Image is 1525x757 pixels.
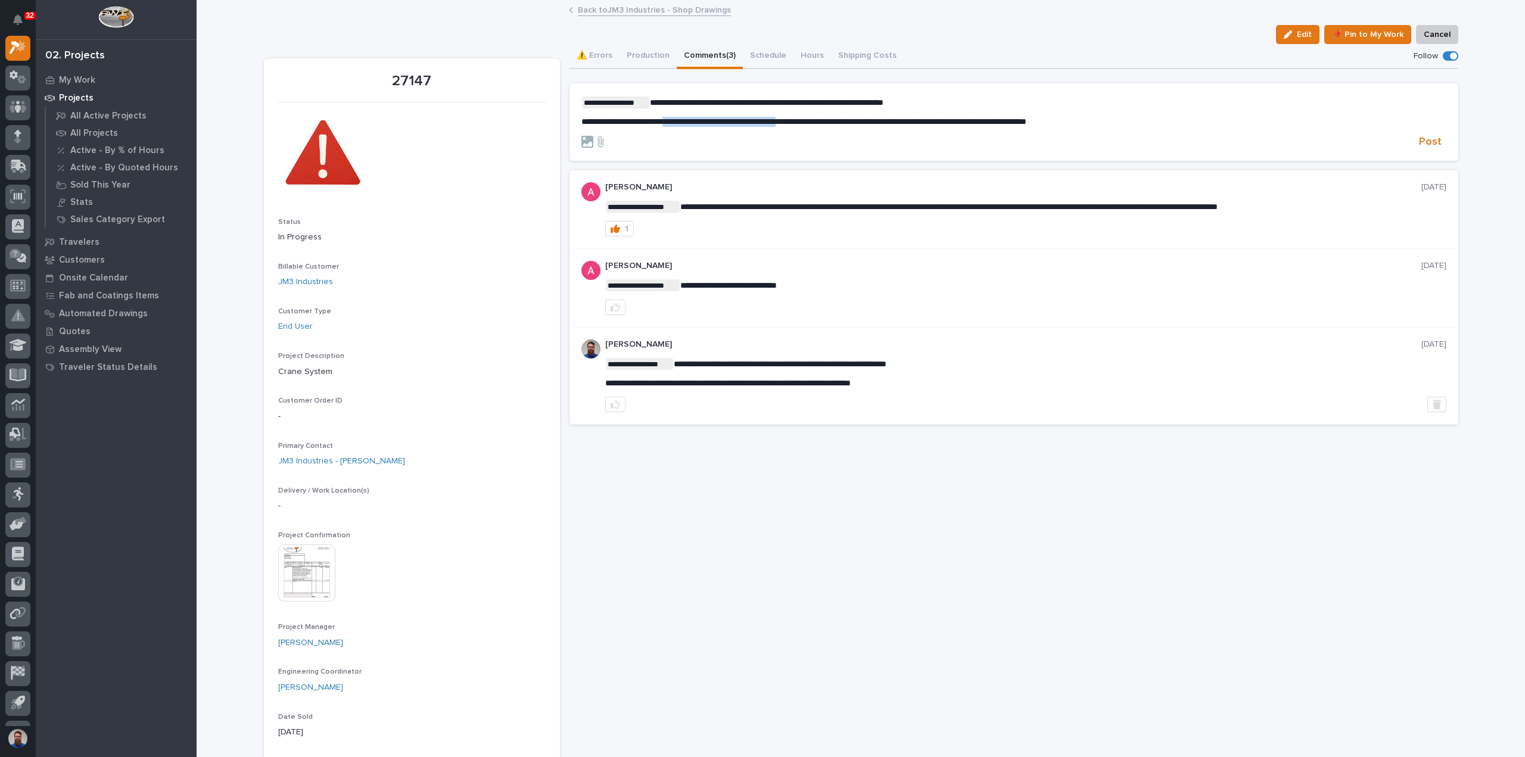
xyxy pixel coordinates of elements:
button: Comments (3) [677,44,743,69]
div: 1 [625,225,628,233]
p: 32 [26,11,34,20]
p: Onsite Calendar [59,273,128,284]
span: Status [278,219,301,226]
button: 📌 Pin to My Work [1324,25,1411,44]
span: Engineering Coordinator [278,668,362,675]
a: All Active Projects [46,107,197,124]
span: 📌 Pin to My Work [1332,27,1403,42]
div: 02. Projects [45,49,105,63]
a: Travelers [36,233,197,251]
button: Notifications [5,7,30,32]
button: Hours [793,44,831,69]
p: Stats [70,197,93,208]
a: Sold This Year [46,176,197,193]
button: Cancel [1416,25,1458,44]
a: [PERSON_NAME] [278,681,343,694]
p: [DATE] [278,726,546,739]
p: [DATE] [1421,261,1446,271]
a: Back toJM3 Industries - Shop Drawings [578,2,731,16]
span: Edit [1297,29,1312,40]
div: Notifications32 [15,14,30,33]
img: ACg8ocKcMZQ4tabbC1K-lsv7XHeQNnaFu4gsgPufzKnNmz0_a9aUSA=s96-c [581,261,600,280]
button: Delete post [1427,397,1446,412]
p: Follow [1414,51,1438,61]
p: [PERSON_NAME] [605,261,1421,271]
p: Fab and Coatings Items [59,291,159,301]
button: like this post [605,397,625,412]
p: - [278,500,546,512]
button: Schedule [743,44,793,69]
a: Traveler Status Details [36,358,197,376]
a: Automated Drawings [36,304,197,322]
p: [DATE] [1421,339,1446,350]
a: Active - By % of Hours [46,142,197,158]
a: JM3 Industries [278,276,333,288]
span: Post [1419,135,1442,149]
img: Workspace Logo [98,6,133,28]
p: In Progress [278,231,546,244]
p: My Work [59,75,95,86]
a: JM3 Industries - [PERSON_NAME] [278,455,405,468]
p: 27147 [278,73,546,90]
span: Delivery / Work Location(s) [278,487,369,494]
p: Automated Drawings [59,309,148,319]
p: Assembly View [59,344,122,355]
p: Active - By % of Hours [70,145,164,156]
img: 6hTokn1ETDGPf9BPokIQ [581,339,600,359]
button: Post [1414,135,1446,149]
a: All Projects [46,124,197,141]
a: Active - By Quoted Hours [46,159,197,176]
p: [DATE] [1421,182,1446,192]
a: Sales Category Export [46,211,197,228]
span: Date Sold [278,714,313,721]
span: Customer Order ID [278,397,343,404]
p: Travelers [59,237,99,248]
img: IQz-SOPAO6cKiOabyKDEjqlrUHx6CrbUMI_xvzENyuw [278,110,368,199]
a: Projects [36,89,197,107]
p: Projects [59,93,94,104]
span: Cancel [1424,27,1451,42]
p: All Projects [70,128,118,139]
p: Traveler Status Details [59,362,157,373]
p: [PERSON_NAME] [605,339,1421,350]
a: Assembly View [36,340,197,358]
span: Project Confirmation [278,532,350,539]
button: Edit [1276,25,1319,44]
p: Customers [59,255,105,266]
a: Fab and Coatings Items [36,286,197,304]
p: All Active Projects [70,111,147,122]
p: Quotes [59,326,91,337]
a: Customers [36,251,197,269]
span: Primary Contact [278,443,333,450]
a: Stats [46,194,197,210]
span: Project Description [278,353,344,360]
button: Shipping Costs [831,44,904,69]
p: Sales Category Export [70,214,165,225]
span: Billable Customer [278,263,339,270]
p: Crane System [278,366,546,378]
a: [PERSON_NAME] [278,637,343,649]
button: like this post [605,300,625,315]
a: Onsite Calendar [36,269,197,286]
img: ACg8ocKcMZQ4tabbC1K-lsv7XHeQNnaFu4gsgPufzKnNmz0_a9aUSA=s96-c [581,182,600,201]
p: - [278,410,546,423]
a: Quotes [36,322,197,340]
p: Sold This Year [70,180,130,191]
p: Active - By Quoted Hours [70,163,178,173]
button: 1 [605,221,634,236]
button: users-avatar [5,726,30,751]
span: Customer Type [278,308,331,315]
button: Production [620,44,677,69]
a: End User [278,320,313,333]
p: [PERSON_NAME] [605,182,1421,192]
span: Project Manager [278,624,335,631]
button: ⚠️ Errors [569,44,620,69]
a: My Work [36,71,197,89]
